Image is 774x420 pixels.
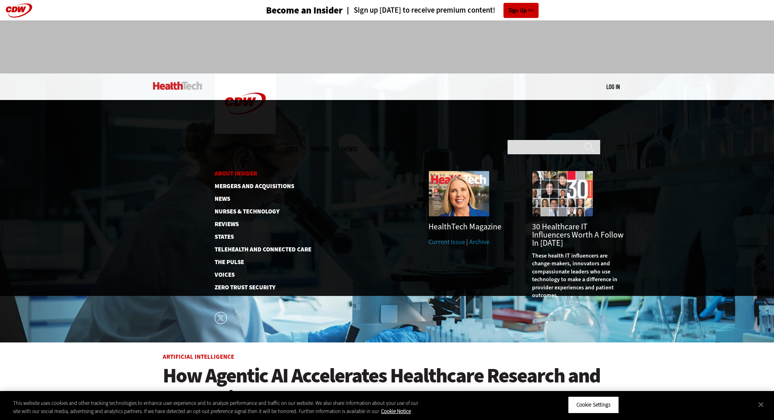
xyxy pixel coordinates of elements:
[215,221,298,227] a: Reviews
[532,171,593,217] img: collage of influencers
[503,3,539,18] a: Sign Up
[215,209,298,215] a: Nurses & Technology
[606,83,620,90] a: Log in
[532,252,623,300] p: These health IT influencers are change-makers, innovators and compassionate leaders who use techn...
[469,238,490,246] a: Archive
[428,238,465,246] a: Current Issue
[215,247,298,253] a: Telehealth and Connected Care
[215,259,298,265] a: The Pulse
[153,82,202,90] img: Home
[215,73,276,134] img: Home
[266,6,343,15] h3: Become an Insider
[215,272,298,278] a: Voices
[381,408,411,415] a: More information about your privacy
[235,6,343,15] a: Become an Insider
[215,284,310,291] a: Zero Trust Security
[752,396,770,413] button: Close
[239,29,536,65] iframe: advertisement
[215,196,298,202] a: News
[428,223,520,231] h3: HealthTech Magazine
[532,221,623,249] a: 30 Healthcare IT Influencers Worth a Follow in [DATE]
[163,353,234,361] a: Artificial Intelligence
[215,234,298,240] a: States
[568,396,619,413] button: Cookie Settings
[606,82,620,91] div: User menu
[163,364,612,409] a: How Agentic AI Accelerates Healthcare Research and Innovation
[215,183,298,189] a: Mergers and Acquisitions
[343,7,495,14] a: Sign up [DATE] to receive premium content!
[215,171,298,177] a: About Insider
[13,399,426,415] div: This website uses cookies and other tracking technologies to enhance user experience and to analy...
[428,171,490,217] img: Summer 2025 cover
[466,238,468,246] span: |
